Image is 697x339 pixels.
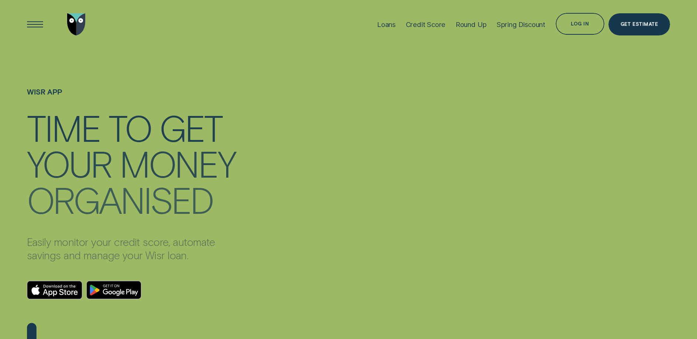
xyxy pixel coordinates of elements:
div: TO [108,110,151,144]
button: Log in [556,13,604,35]
a: Get Estimate [608,13,670,35]
button: Open Menu [24,13,46,35]
div: Credit Score [406,20,446,29]
div: Round Up [456,20,487,29]
div: GET [159,110,222,144]
div: ORGANISED [27,182,213,216]
a: Android App on Google Play [86,281,142,299]
h1: WISR APP [27,87,238,109]
div: YOUR [27,146,111,180]
div: TIME [27,110,100,144]
img: Wisr [67,13,86,35]
p: Easily monitor your credit score, automate savings and manage your Wisr loan. [27,235,238,262]
h4: TIME TO GET YOUR MONEY ORGANISED [27,109,238,212]
div: Spring Discount [497,20,545,29]
div: Loans [377,20,396,29]
a: Download on the App Store [27,281,82,299]
div: MONEY [120,146,235,180]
